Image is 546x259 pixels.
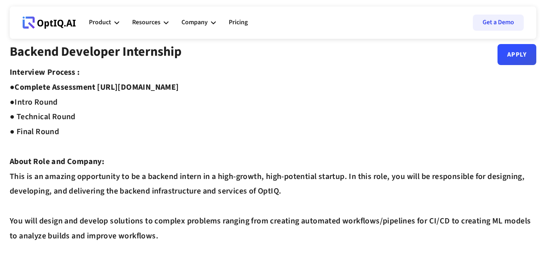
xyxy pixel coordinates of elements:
div: Product [89,17,111,28]
div: Resources [132,11,169,35]
a: Pricing [229,11,248,35]
div: Company [181,17,208,28]
div: Product [89,11,119,35]
a: Webflow Homepage [23,11,76,35]
strong: Backend Developer Internship [10,42,181,61]
div: Resources [132,17,160,28]
a: Apply [498,44,536,65]
strong: About Role and Company: [10,156,104,167]
a: Get a Demo [473,15,524,31]
strong: Complete Assessment [URL][DOMAIN_NAME] ● [10,82,179,108]
strong: Interview Process : [10,67,80,78]
div: Company [181,11,216,35]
